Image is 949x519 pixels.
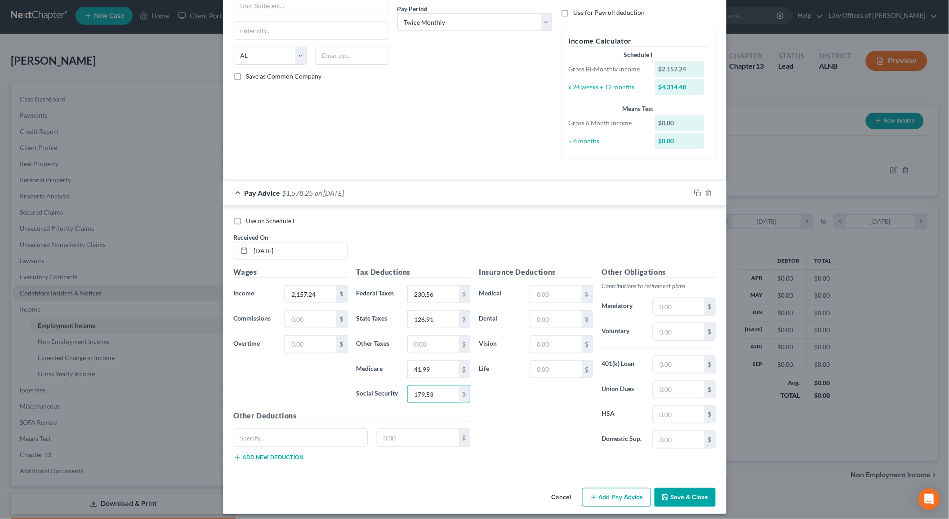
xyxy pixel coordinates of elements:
[234,233,269,241] span: Received On
[653,381,704,398] input: 0.00
[316,47,388,65] input: Enter zip...
[655,61,704,77] div: $2,157.24
[408,286,459,303] input: 0.00
[315,189,344,197] span: on [DATE]
[597,323,649,341] label: Voluntary
[285,286,336,303] input: 0.00
[352,385,403,403] label: Social Security
[564,65,651,74] div: Gross Bi-Monthly Income
[602,267,716,278] h5: Other Obligations
[597,431,649,449] label: Domestic Sup.
[282,189,313,197] span: $1,578.25
[602,281,716,290] p: Contributions to retirement plans
[704,406,715,423] div: $
[582,361,593,378] div: $
[597,381,649,399] label: Union Dues
[234,267,348,278] h5: Wages
[544,489,579,507] button: Cancel
[408,336,459,353] input: 0.00
[653,406,704,423] input: 0.00
[597,405,649,423] label: HSA
[582,336,593,353] div: $
[704,323,715,340] div: $
[655,115,704,131] div: $0.00
[569,50,708,59] div: Schedule I
[336,286,347,303] div: $
[234,22,388,39] input: Enter city...
[564,119,651,128] div: Gross 6 Month Income
[569,104,708,113] div: Means Test
[653,298,704,315] input: 0.00
[377,429,459,446] input: 0.00
[336,311,347,328] div: $
[352,285,403,303] label: Federal Taxes
[918,488,940,510] div: Open Intercom Messenger
[704,431,715,448] div: $
[655,488,716,507] button: Save & Close
[352,335,403,353] label: Other Taxes
[459,361,470,378] div: $
[530,286,581,303] input: 0.00
[655,79,704,95] div: $4,314.48
[251,242,347,259] input: MM/DD/YYYY
[246,217,295,224] span: Use on Schedule I
[530,336,581,353] input: 0.00
[475,335,526,353] label: Vision
[397,5,428,13] span: Pay Period
[234,289,254,297] span: Income
[229,335,281,353] label: Overtime
[564,83,651,92] div: x 24 weeks ÷ 12 months
[704,298,715,315] div: $
[475,285,526,303] label: Medical
[234,429,368,446] input: Specify...
[653,356,704,373] input: 0.00
[352,361,403,378] label: Medicare
[459,311,470,328] div: $
[285,311,336,328] input: 0.00
[564,136,651,145] div: ÷ 6 months
[569,35,708,47] h5: Income Calculator
[234,454,304,461] button: Add new deduction
[408,361,459,378] input: 0.00
[352,310,403,328] label: State Taxes
[408,386,459,403] input: 0.00
[285,336,336,353] input: 0.00
[245,189,281,197] span: Pay Advice
[459,286,470,303] div: $
[653,431,704,448] input: 0.00
[582,488,651,507] button: Add Pay Advice
[704,356,715,373] div: $
[234,410,470,422] h5: Other Deductions
[459,336,470,353] div: $
[475,310,526,328] label: Dental
[530,361,581,378] input: 0.00
[336,336,347,353] div: $
[574,9,645,16] span: Use for Payroll deduction
[356,267,470,278] h5: Tax Deductions
[459,386,470,403] div: $
[582,311,593,328] div: $
[459,429,470,446] div: $
[475,361,526,378] label: Life
[479,267,593,278] h5: Insurance Deductions
[704,381,715,398] div: $
[655,133,704,149] div: $0.00
[653,323,704,340] input: 0.00
[582,286,593,303] div: $
[229,310,281,328] label: Commissions
[597,356,649,374] label: 401(k) Loan
[597,298,649,316] label: Mandatory
[530,311,581,328] input: 0.00
[246,72,322,80] span: Save as Common Company
[408,311,459,328] input: 0.00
